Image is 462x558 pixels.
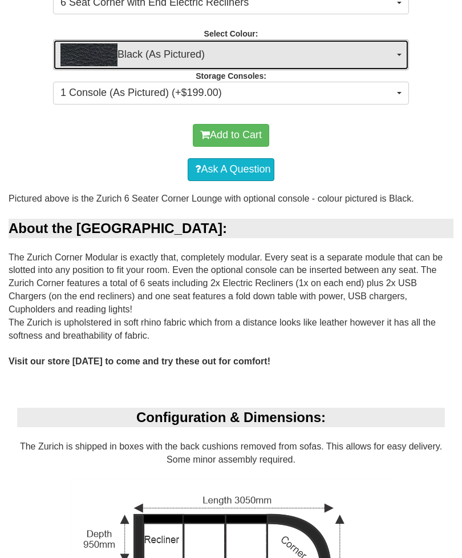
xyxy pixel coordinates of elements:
[60,43,394,66] span: Black (As Pictured)
[9,219,453,238] div: About the [GEOGRAPHIC_DATA]:
[9,356,270,366] b: Visit our store [DATE] to come and try these out for comfort!
[193,124,269,147] button: Add to Cart
[60,86,394,101] span: 1 Console (As Pictured) (+$199.00)
[204,29,258,38] strong: Select Colour:
[60,43,117,66] img: Black (As Pictured)
[196,71,266,81] strong: Storage Consoles:
[53,82,409,105] button: 1 Console (As Pictured) (+$199.00)
[53,39,409,70] button: Black (As Pictured)Black (As Pictured)
[17,408,445,427] div: Configuration & Dimensions:
[188,158,274,181] a: Ask A Question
